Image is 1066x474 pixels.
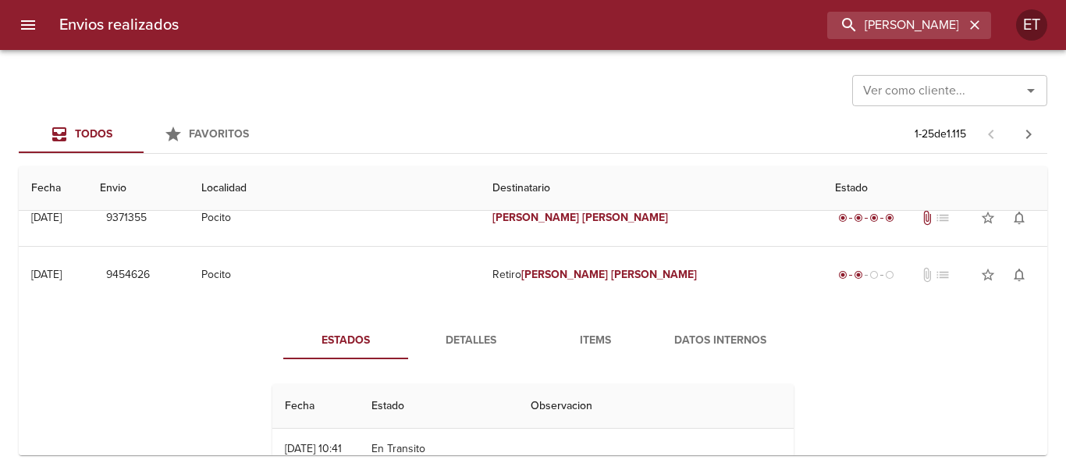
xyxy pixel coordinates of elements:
[869,213,879,223] span: radio_button_checked
[1011,267,1027,283] span: notifications_none
[972,126,1010,141] span: Pagina anterior
[31,268,62,281] div: [DATE]
[492,211,579,224] em: [PERSON_NAME]
[518,384,794,429] th: Observacion
[1004,259,1035,290] button: Activar notificaciones
[19,166,87,211] th: Fecha
[480,247,823,303] td: Retiro
[100,204,153,233] button: 9371355
[823,166,1047,211] th: Estado
[480,166,823,211] th: Destinatario
[827,12,965,39] input: buscar
[31,211,62,224] div: [DATE]
[1011,210,1027,226] span: notifications_none
[919,210,935,226] span: Tiene documentos adjuntos
[885,213,894,223] span: radio_button_checked
[272,384,359,429] th: Fecha
[59,12,179,37] h6: Envios realizados
[542,331,648,351] span: Items
[667,331,773,351] span: Datos Internos
[935,210,951,226] span: No tiene pedido asociado
[582,211,669,224] em: [PERSON_NAME]
[283,322,783,359] div: Tabs detalle de guia
[611,268,698,281] em: [PERSON_NAME]
[919,267,935,283] span: No tiene documentos adjuntos
[418,331,524,351] span: Detalles
[19,116,268,153] div: Tabs Envios
[838,213,847,223] span: radio_button_checked
[972,259,1004,290] button: Agregar a favoritos
[359,429,518,469] td: En Transito
[359,384,518,429] th: Estado
[106,266,150,285] span: 9454626
[100,261,156,290] button: 9454626
[106,208,147,228] span: 9371355
[1020,80,1042,102] button: Abrir
[854,213,863,223] span: radio_button_checked
[9,6,47,44] button: menu
[972,202,1004,233] button: Agregar a favoritos
[87,166,189,211] th: Envio
[854,270,863,280] span: radio_button_checked
[935,267,951,283] span: No tiene pedido asociado
[1016,9,1047,41] div: Abrir información de usuario
[838,270,847,280] span: radio_button_checked
[521,268,608,281] em: [PERSON_NAME]
[980,267,996,283] span: star_border
[285,442,342,455] div: [DATE] 10:41
[189,166,480,211] th: Localidad
[980,210,996,226] span: star_border
[915,127,966,142] p: 1 - 25 de 1.115
[189,190,480,246] td: Pocito
[75,127,112,141] span: Todos
[869,270,879,280] span: radio_button_unchecked
[885,270,894,280] span: radio_button_unchecked
[189,127,249,141] span: Favoritos
[293,331,399,351] span: Estados
[835,267,897,283] div: Despachado
[1004,202,1035,233] button: Activar notificaciones
[835,210,897,226] div: Entregado
[1016,9,1047,41] div: ET
[189,247,480,303] td: Pocito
